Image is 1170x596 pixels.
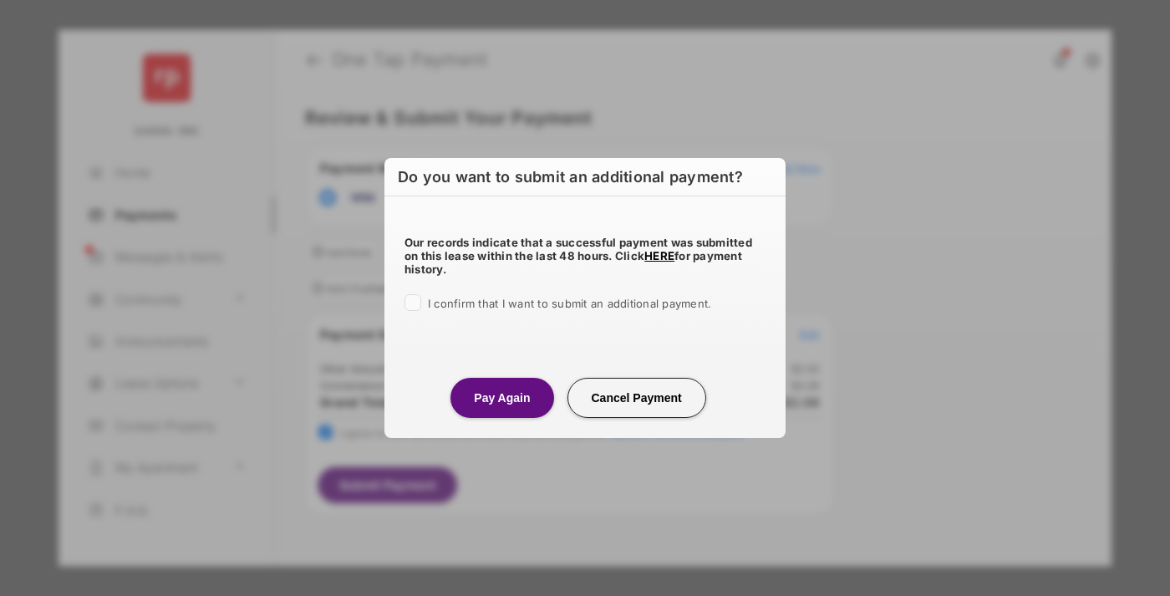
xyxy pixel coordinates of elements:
h5: Our records indicate that a successful payment was submitted on this lease within the last 48 hou... [404,236,766,276]
h6: Do you want to submit an additional payment? [384,158,786,196]
span: I confirm that I want to submit an additional payment. [428,297,711,310]
button: Pay Again [450,378,553,418]
a: HERE [644,249,674,262]
button: Cancel Payment [567,378,706,418]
